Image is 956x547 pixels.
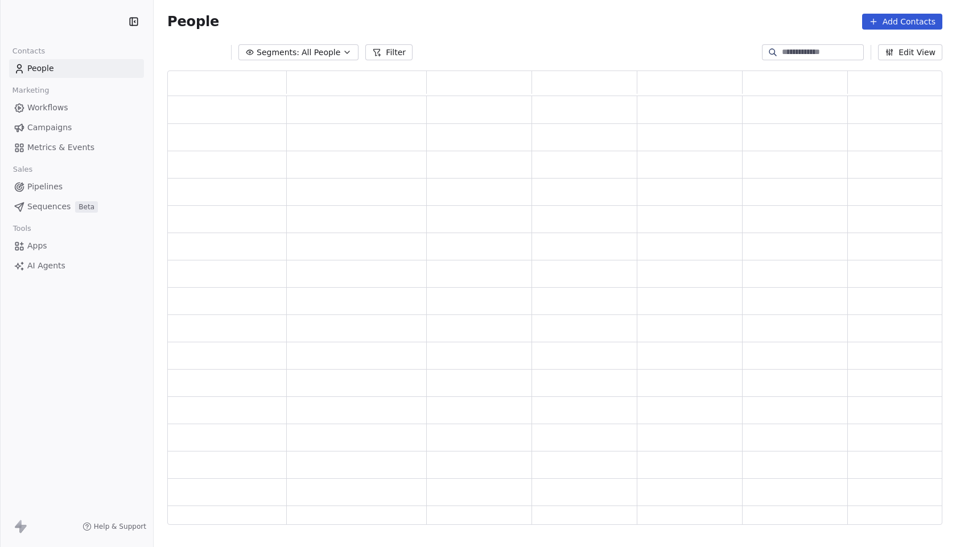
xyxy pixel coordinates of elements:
[257,47,299,59] span: Segments:
[94,522,146,531] span: Help & Support
[365,44,413,60] button: Filter
[27,240,47,252] span: Apps
[9,177,144,196] a: Pipelines
[27,102,68,114] span: Workflows
[9,98,144,117] a: Workflows
[862,14,942,30] button: Add Contacts
[27,63,54,74] span: People
[9,118,144,137] a: Campaigns
[27,181,63,193] span: Pipelines
[75,201,98,213] span: Beta
[27,122,72,134] span: Campaigns
[7,43,50,60] span: Contacts
[8,161,38,178] span: Sales
[168,96,953,525] div: grid
[167,13,219,30] span: People
[9,197,144,216] a: SequencesBeta
[83,522,146,531] a: Help & Support
[9,138,144,157] a: Metrics & Events
[302,47,340,59] span: All People
[8,220,36,237] span: Tools
[27,201,71,213] span: Sequences
[9,256,144,275] a: AI Agents
[27,260,65,272] span: AI Agents
[878,44,942,60] button: Edit View
[9,59,144,78] a: People
[27,142,94,154] span: Metrics & Events
[7,82,54,99] span: Marketing
[9,237,144,255] a: Apps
